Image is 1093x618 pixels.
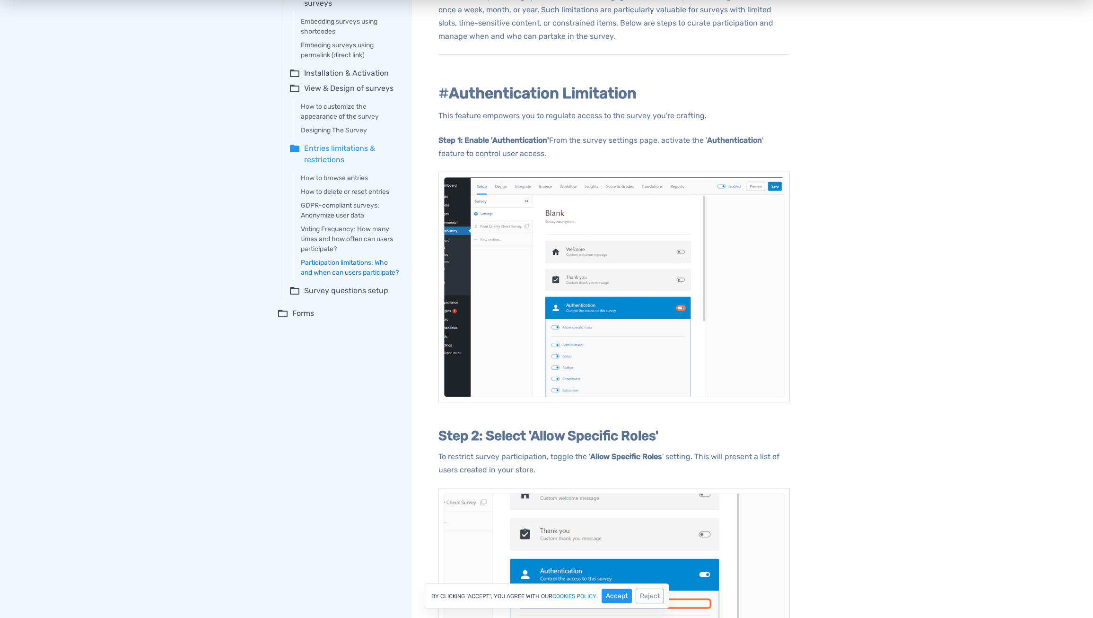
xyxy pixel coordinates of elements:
[438,85,790,102] h2: #
[301,187,399,197] a: How to delete or reset entries
[552,593,596,599] a: cookies policy
[289,83,300,94] span: folder_open
[707,136,762,145] b: Authentication
[438,109,790,122] p: This feature empowers you to regulate access to the survey you're crafting.
[289,143,399,165] summary: folderEntries limitations & restrictions
[277,308,289,319] span: folder_open
[289,68,399,79] summary: folder_openInstallation & Activation
[424,583,669,609] div: By clicking "Accept", you agree with our .
[602,589,632,603] button: Accept
[289,68,300,79] span: folder_open
[301,102,399,122] a: How to customize the appearance of the survey
[438,136,549,145] b: Step 1: Enable 'Authentication'
[301,224,399,254] a: Voting Frequency: How many times and how often can users participate?
[289,83,399,94] summary: folder_openView & Design of surveys
[301,173,399,183] a: How to browse entries
[301,17,399,36] a: Embedding surveys using shortcodes
[301,258,399,278] a: Participation limitations: Who and when can users participate?
[289,285,399,296] summary: folder_openSurvey questions setup
[301,125,399,135] a: Designing The Survey
[590,452,662,461] b: Allow Specific Roles
[301,200,399,220] a: GDPR-compliant surveys: Anonymize user data
[449,84,637,102] b: Authentication Limitation
[289,143,300,165] span: folder
[636,589,664,603] button: Reject
[438,428,658,444] b: Step 2: Select 'Allow Specific Roles'
[289,285,300,296] span: folder_open
[438,134,790,160] p: From the survey settings page, activate the ' ' feature to control user access.
[301,40,399,60] a: Embeding surveys using permalink (direct link)
[277,308,399,319] summary: folder_openForms
[438,450,790,477] p: To restrict survey participation, toggle the ' ' setting. This will present a list of users creat...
